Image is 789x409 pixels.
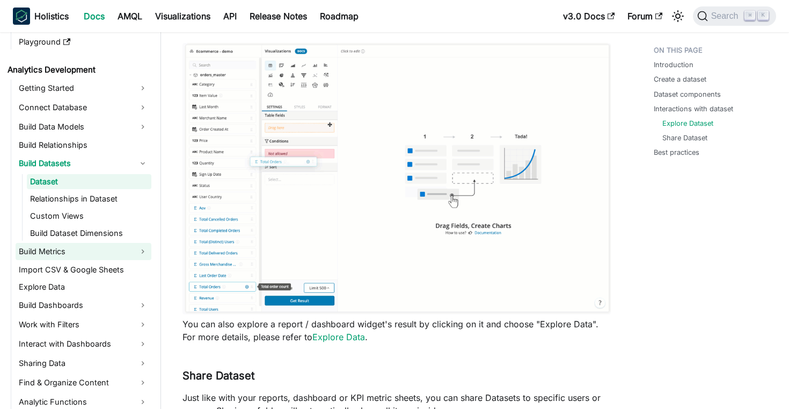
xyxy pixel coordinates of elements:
[16,355,151,372] a: Sharing Data
[16,297,151,314] a: Build Dashboards
[669,8,686,25] button: Switch between dark and light mode (currently light mode)
[654,147,699,157] a: Best practices
[34,10,69,23] b: Holistics
[16,138,151,153] a: Build Relationships
[4,62,151,77] a: Analytics Development
[149,8,217,25] a: Visualizations
[27,226,151,241] a: Build Dataset Dimensions
[744,11,755,20] kbd: ⌘
[557,8,621,25] a: v3.0 Docs
[313,8,365,25] a: Roadmap
[16,279,151,295] a: Explore Data
[654,60,693,70] a: Introduction
[182,369,611,383] h3: Share Dataset
[16,118,151,135] a: Build Data Models
[13,8,69,25] a: HolisticsHolistics
[27,209,151,224] a: Custom Views
[182,318,611,343] p: You can also explore a report / dashboard widget's result by clicking on it and choose "Explore D...
[662,118,713,128] a: Explore Dataset
[708,11,745,21] span: Search
[621,8,669,25] a: Forum
[217,8,243,25] a: API
[16,316,151,333] a: Work with Filters
[111,8,149,25] a: AMQL
[27,191,151,206] a: Relationships in Dataset
[16,335,151,353] a: Interact with Dashboards
[243,8,313,25] a: Release Notes
[16,262,151,277] a: Import CSV & Google Sheets
[16,243,151,260] a: Build Metrics
[77,8,111,25] a: Docs
[16,374,151,391] a: Find & Organize Content
[16,34,151,49] a: Playground
[654,104,733,114] a: Interactions with dataset
[16,155,151,172] a: Build Datasets
[654,89,721,99] a: Dataset components
[654,74,706,84] a: Create a dataset
[16,80,151,97] a: Getting Started
[758,11,769,20] kbd: K
[13,8,30,25] img: Holistics
[16,99,151,116] a: Connect Database
[662,133,707,143] a: Share Dataset
[693,6,776,26] button: Search (Command+K)
[27,174,151,189] a: Dataset
[312,332,365,342] a: Explore Data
